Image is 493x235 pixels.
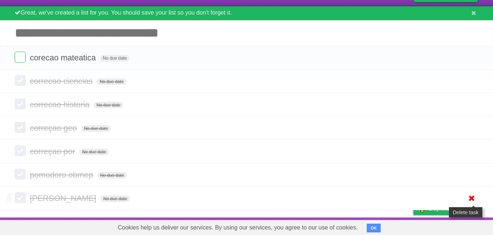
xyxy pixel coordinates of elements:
a: Terms [379,219,395,233]
span: No due date [100,55,130,61]
span: No due date [97,172,127,179]
a: About [316,219,331,233]
label: Done [15,145,26,156]
span: correcao historia [30,100,91,109]
a: Suggest a feature [432,219,478,233]
label: Done [15,192,26,203]
span: Cookies help us deliver our services. By using our services, you agree to our use of cookies. [110,220,365,235]
span: No due date [94,102,123,108]
span: No due date [100,195,130,202]
span: correçao por [30,147,77,156]
span: No due date [81,125,111,132]
label: Done [15,52,26,63]
span: [PERSON_NAME] [30,194,98,203]
span: No due date [97,78,126,85]
a: Privacy [404,219,423,233]
label: Done [15,169,26,180]
span: No due date [79,149,109,155]
button: OK [367,224,381,232]
label: Done [15,98,26,109]
label: Done [15,75,26,86]
label: Done [15,122,26,133]
span: corecao mateatica [30,53,98,62]
span: correçao geo [30,123,79,133]
span: correcao ciencias [30,77,94,86]
span: Buy me a coffee [429,202,475,215]
a: Developers [340,219,370,233]
span: pomodoro obmep [30,170,95,179]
